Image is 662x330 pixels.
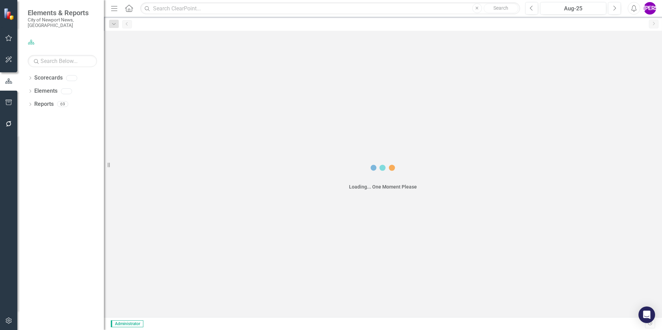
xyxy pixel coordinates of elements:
div: Open Intercom Messenger [638,306,655,323]
a: Elements [34,87,57,95]
a: Scorecards [34,74,63,82]
a: Reports [34,100,54,108]
span: Search [493,5,508,11]
button: [PERSON_NAME] [644,2,656,15]
span: Elements & Reports [28,9,97,17]
div: Aug-25 [543,4,604,13]
small: City of Newport News, [GEOGRAPHIC_DATA] [28,17,97,28]
button: Search [484,3,518,13]
div: 69 [57,101,68,107]
input: Search ClearPoint... [140,2,520,15]
input: Search Below... [28,55,97,67]
img: ClearPoint Strategy [3,8,16,20]
div: Loading... One Moment Please [349,183,417,190]
button: Aug-25 [540,2,606,15]
span: Administrator [111,320,143,327]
